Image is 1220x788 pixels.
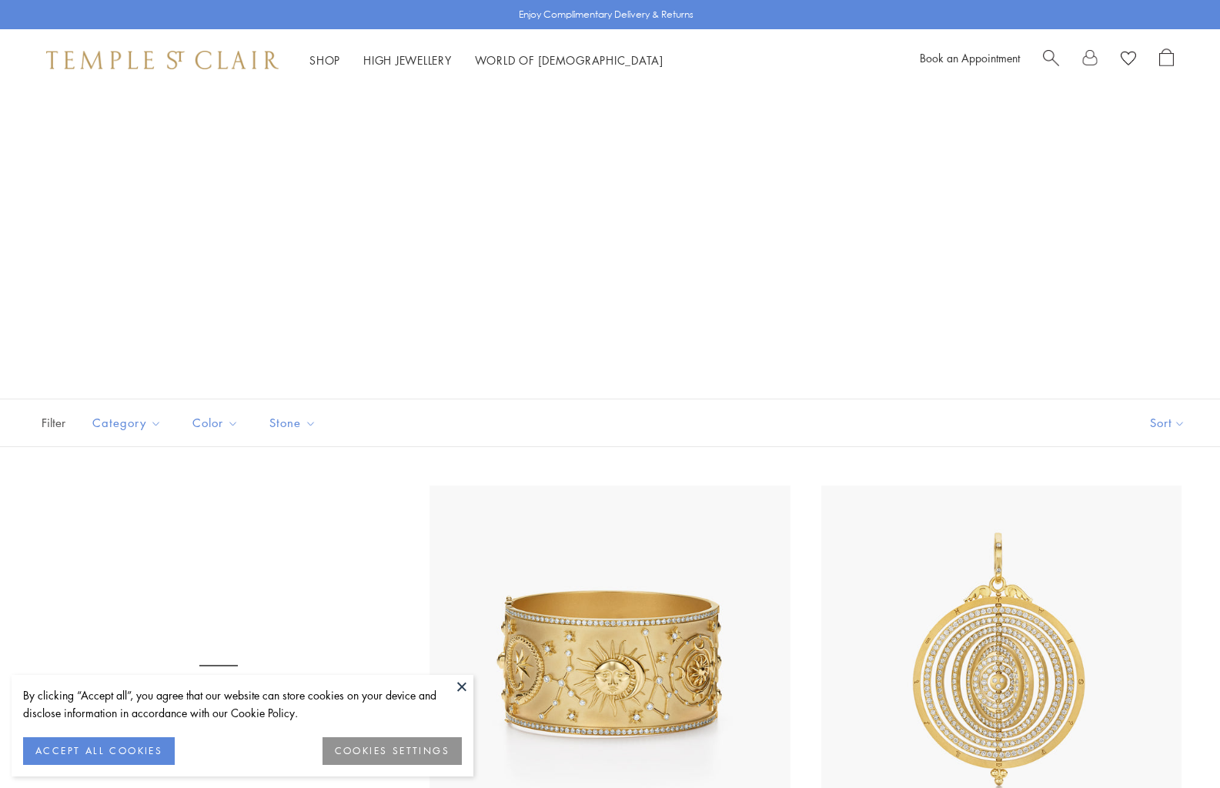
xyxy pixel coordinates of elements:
[185,413,250,432] span: Color
[23,686,462,722] div: By clicking “Accept all”, you agree that our website can store cookies on your device and disclos...
[181,406,250,440] button: Color
[1115,399,1220,446] button: Show sort by
[1159,48,1174,72] a: Open Shopping Bag
[363,52,452,68] a: High JewelleryHigh Jewellery
[1121,48,1136,72] a: View Wishlist
[920,50,1020,65] a: Book an Appointment
[23,737,175,765] button: ACCEPT ALL COOKIES
[309,51,663,70] nav: Main navigation
[519,7,694,22] p: Enjoy Complimentary Delivery & Returns
[475,52,663,68] a: World of [DEMOGRAPHIC_DATA]World of [DEMOGRAPHIC_DATA]
[81,406,173,440] button: Category
[258,406,328,440] button: Stone
[46,51,279,69] img: Temple St. Clair
[262,413,328,432] span: Stone
[85,413,173,432] span: Category
[323,737,462,765] button: COOKIES SETTINGS
[309,52,340,68] a: ShopShop
[1043,48,1059,72] a: Search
